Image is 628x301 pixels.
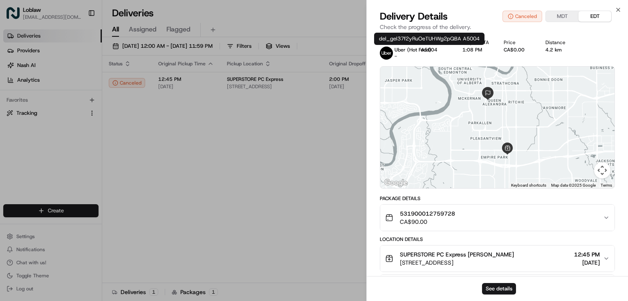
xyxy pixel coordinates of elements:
[382,178,409,188] a: Open this area in Google Maps (opens a new window)
[400,210,455,218] span: 531900012759728
[380,195,615,202] div: Package Details
[504,47,532,53] div: CA$0.00
[380,10,448,23] span: Delivery Details
[380,245,615,272] button: SUPERSTORE PC Express [PERSON_NAME][STREET_ADDRESS]12:45 PM[DATE]
[380,23,615,31] p: Check the progress of the delivery.
[395,53,397,60] span: -
[601,183,612,187] a: Terms
[374,33,484,45] div: del_gel37f2yRuOeTUHWg2pQBA A5004
[502,11,542,22] button: Canceled
[545,39,574,46] div: Distance
[380,236,615,243] div: Location Details
[462,47,491,53] div: 1:08 PM
[579,11,611,22] button: EDT
[511,183,546,188] button: Keyboard shortcuts
[421,47,437,53] button: A5004
[400,218,455,226] span: CA$90.00
[574,250,600,259] span: 12:45 PM
[546,11,579,22] button: MDT
[545,47,574,53] div: 4.2 km
[380,47,393,60] img: uber-new-logo.jpeg
[380,205,615,231] button: 531900012759728CA$90.00
[551,183,596,187] span: Map data ©2025 Google
[574,259,600,267] span: [DATE]
[395,47,431,53] span: Uber (Hot Food)
[504,39,532,46] div: Price
[594,162,610,178] button: Map camera controls
[382,178,409,188] img: Google
[400,259,514,267] span: [STREET_ADDRESS]
[400,250,514,259] span: SUPERSTORE PC Express [PERSON_NAME]
[482,283,516,294] button: See details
